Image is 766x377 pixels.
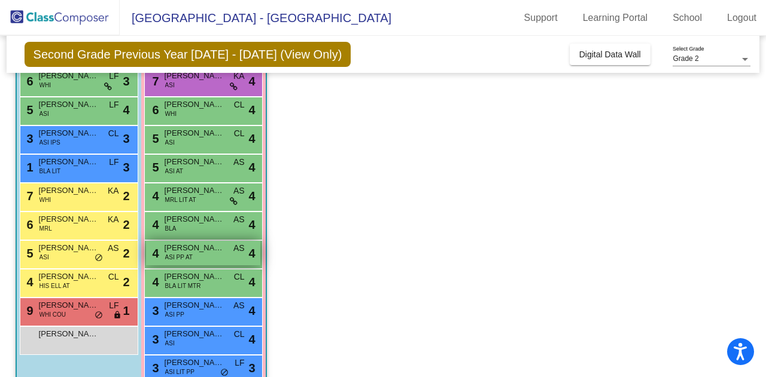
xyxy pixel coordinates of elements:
span: LF [109,70,118,82]
span: ASI PP AT [165,253,193,262]
span: LF [109,156,118,168]
a: Support [515,8,567,27]
span: ASI [165,81,175,90]
span: BLA [165,224,177,233]
span: Grade 2 [673,54,698,63]
span: AS [233,156,245,168]
a: Logout [718,8,766,27]
span: 3 [150,361,159,375]
span: CL [234,328,245,341]
span: 4 [150,189,159,203]
span: 1 [24,161,34,174]
span: WHI COU [39,310,66,319]
span: ASI [39,253,49,262]
span: 7 [24,189,34,203]
span: 2 [123,273,129,291]
span: MRL LIT AT [165,195,196,204]
span: [PERSON_NAME] [165,70,224,82]
span: [GEOGRAPHIC_DATA] - [GEOGRAPHIC_DATA] [120,8,391,27]
span: 3 [150,333,159,346]
span: [PERSON_NAME] [165,242,224,254]
a: School [663,8,712,27]
span: [PERSON_NAME] [165,185,224,197]
a: Learning Portal [573,8,658,27]
span: ASI LIT PP [165,367,194,376]
span: ASI PP [165,310,184,319]
span: 3 [24,132,34,145]
span: KA [108,213,119,226]
span: 6 [150,103,159,117]
span: CL [234,127,245,140]
span: AS [233,213,245,226]
span: 4 [248,72,255,90]
span: [PERSON_NAME] [39,299,99,311]
span: ASI [165,339,175,348]
span: 7 [150,75,159,88]
span: [PERSON_NAME] [165,127,224,139]
span: Second Grade Previous Year [DATE] - [DATE] (View Only) [25,42,351,67]
span: [PERSON_NAME] [165,213,224,225]
span: AS [233,242,245,255]
span: 6 [24,218,34,231]
span: 6 [24,75,34,88]
span: 3 [123,72,129,90]
span: MRL [39,224,52,233]
span: [PERSON_NAME] [PERSON_NAME] [39,70,99,82]
span: ASI [165,138,175,147]
span: BLA LIT MTR [165,281,201,290]
span: LF [109,299,118,312]
span: BLA LIT [39,167,61,176]
span: CL [234,271,245,283]
span: 3 [123,158,129,176]
span: AS [233,299,245,312]
span: [PERSON_NAME] [39,328,99,340]
span: LF [235,357,244,369]
span: 5 [150,132,159,145]
button: Digital Data Wall [570,44,651,65]
span: 4 [248,216,255,234]
span: WHI [165,109,177,118]
span: CL [234,99,245,111]
span: 9 [24,304,34,317]
span: [PERSON_NAME] [PERSON_NAME] [39,271,99,283]
span: [PERSON_NAME] [165,299,224,311]
span: 4 [150,247,159,260]
span: [PERSON_NAME] [39,213,99,225]
span: Digital Data Wall [579,50,641,59]
span: CL [108,271,119,283]
span: 2 [123,187,129,205]
span: 4 [248,101,255,119]
span: 4 [150,275,159,289]
span: [PERSON_NAME] [165,271,224,283]
span: 4 [248,302,255,320]
span: 2 [123,216,129,234]
span: 4 [248,273,255,291]
span: do_not_disturb_alt [95,253,103,263]
span: [PERSON_NAME] [39,127,99,139]
span: ASI [39,109,49,118]
span: [PERSON_NAME] [165,357,224,369]
span: 4 [248,187,255,205]
span: 2 [123,244,129,262]
span: WHI [39,81,51,90]
span: [PERSON_NAME] [165,99,224,111]
span: 4 [123,101,129,119]
span: 4 [24,275,34,289]
span: 4 [248,244,255,262]
span: 4 [150,218,159,231]
span: [PERSON_NAME] [39,156,99,168]
span: [PERSON_NAME] [39,242,99,254]
span: ASI AT [165,167,183,176]
span: 4 [248,330,255,348]
span: 1 [123,302,129,320]
span: AS [108,242,119,255]
span: 3 [123,130,129,148]
span: 5 [24,103,34,117]
span: 3 [150,304,159,317]
span: 3 [248,359,255,377]
span: HIS ELL AT [39,281,70,290]
span: [PERSON_NAME] Suniljith [165,328,224,340]
span: 5 [24,247,34,260]
span: do_not_disturb_alt [95,311,103,320]
span: WHI [39,195,51,204]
